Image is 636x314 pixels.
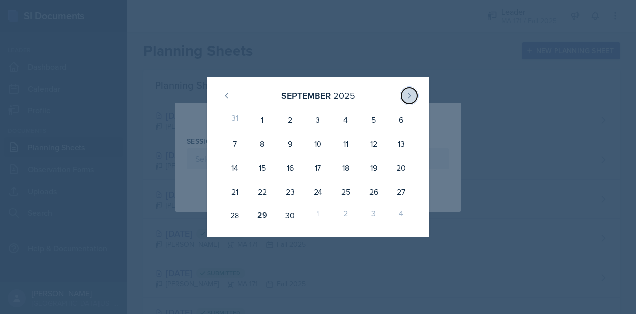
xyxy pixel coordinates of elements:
div: 15 [248,156,276,180]
div: 2025 [333,89,355,102]
div: 19 [360,156,388,180]
div: 12 [360,132,388,156]
div: 24 [304,180,332,204]
div: 22 [248,180,276,204]
div: 9 [276,132,304,156]
div: 26 [360,180,388,204]
div: 16 [276,156,304,180]
div: 3 [360,204,388,227]
div: 5 [360,108,388,132]
div: 6 [388,108,415,132]
div: 2 [276,108,304,132]
div: 13 [388,132,415,156]
div: 21 [221,180,248,204]
div: 27 [388,180,415,204]
div: 17 [304,156,332,180]
div: September [281,89,331,102]
div: 18 [332,156,360,180]
div: 11 [332,132,360,156]
div: 7 [221,132,248,156]
div: 1 [304,204,332,227]
div: 14 [221,156,248,180]
div: 3 [304,108,332,132]
div: 1 [248,108,276,132]
div: 10 [304,132,332,156]
div: 25 [332,180,360,204]
div: 20 [388,156,415,180]
div: 8 [248,132,276,156]
div: 4 [332,108,360,132]
div: 28 [221,204,248,227]
div: 23 [276,180,304,204]
div: 31 [221,108,248,132]
div: 4 [388,204,415,227]
div: 2 [332,204,360,227]
div: 30 [276,204,304,227]
div: 29 [248,204,276,227]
